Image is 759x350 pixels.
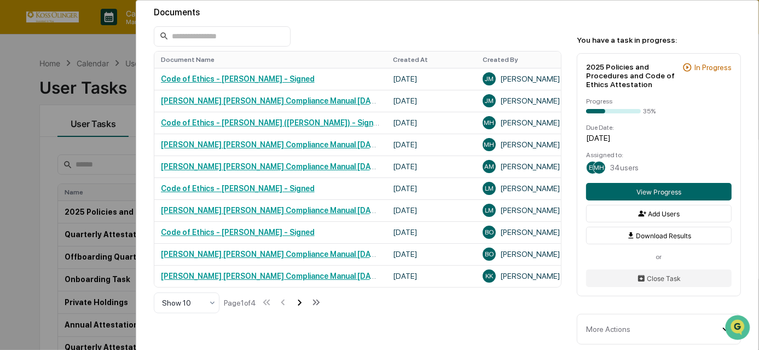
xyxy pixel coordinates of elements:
a: [PERSON_NAME] [PERSON_NAME] Compliance Manual [DATE] (Exhibits Follow) - [PERSON_NAME] - Signed [161,206,543,215]
div: Past conversations [11,142,73,151]
div: Progress [586,97,732,105]
span: MH [484,119,494,127]
span: [DATE] [97,170,119,179]
div: Start new chat [49,105,179,116]
div: [DATE] [586,134,732,142]
span: MH [484,141,494,148]
a: Code of Ethics - [PERSON_NAME] - Signed [161,184,315,193]
div: [PERSON_NAME] [483,248,565,261]
th: Created At [386,51,476,68]
span: LM [485,206,494,214]
div: We're available if you need us! [49,116,150,124]
div: Due Date: [586,124,732,131]
span: Pylon [109,269,132,277]
div: [PERSON_NAME] [483,269,565,283]
a: Powered byPylon [77,268,132,277]
span: EP [589,164,596,171]
a: 🔎Data Lookup [7,261,73,281]
img: Jack Rasmussen [11,159,28,177]
p: How can we help? [11,44,199,61]
span: [DATE] [97,199,119,208]
div: [PERSON_NAME] [483,160,565,173]
button: Download Results [586,227,732,244]
div: In Progress [694,63,732,72]
span: [PERSON_NAME] [34,170,89,179]
div: You have a task in progress: [577,36,741,44]
button: Close Task [586,269,732,287]
div: [PERSON_NAME] [483,94,565,107]
span: Preclearance [22,245,71,256]
td: [DATE] [386,199,476,221]
td: [DATE] [386,177,476,199]
a: Code of Ethics - [PERSON_NAME] ([PERSON_NAME]) - Signed [161,118,383,127]
td: [DATE] [386,265,476,287]
input: Clear [28,71,181,82]
span: • [91,199,95,208]
span: 34 users [610,163,639,172]
a: [PERSON_NAME] [PERSON_NAME] Compliance Manual [DATE] (Exhibits Follow) - [PERSON_NAME] - Signed [161,96,543,105]
div: [PERSON_NAME] ([PERSON_NAME]) [483,116,565,129]
td: [DATE] [386,243,476,265]
img: 1746055101610-c473b297-6a78-478c-a979-82029cc54cd1 [11,105,31,124]
button: View Progress [586,183,732,200]
span: KK [485,272,493,280]
img: Greenboard [11,11,33,33]
td: [DATE] [386,68,476,90]
div: Page 1 of 4 [224,299,256,307]
div: or [586,253,732,261]
img: Emily Lusk [11,189,28,206]
img: 1746055101610-c473b297-6a78-478c-a979-82029cc54cd1 [22,170,31,179]
button: See all [170,140,199,153]
a: 🖐️Preclearance [7,240,75,260]
span: BO [485,228,494,236]
span: [PERSON_NAME] [34,199,89,208]
div: [PERSON_NAME] [483,182,565,195]
div: [PERSON_NAME] [483,204,565,217]
img: 8933085812038_c878075ebb4cc5468115_72.jpg [23,105,43,124]
td: [DATE] [386,112,476,134]
div: 2025 Policies and Procedures and Code of Ethics Attestation [586,62,678,89]
span: BO [485,250,494,258]
button: Add Users [586,205,732,222]
div: [PERSON_NAME] [483,72,565,85]
div: 35% [643,107,656,115]
span: JM [484,75,494,83]
td: [DATE] [386,134,476,156]
div: [PERSON_NAME] ([PERSON_NAME]) [483,138,565,151]
span: LM [485,185,494,192]
div: Documents [154,7,561,18]
a: Code of Ethics - [PERSON_NAME] - Signed [161,74,315,83]
span: • [91,170,95,179]
div: More Actions [586,325,630,334]
div: 🖐️ [11,246,20,255]
div: Assigned to: [586,151,732,159]
div: [PERSON_NAME] [483,226,565,239]
iframe: Open customer support [724,314,754,343]
td: [DATE] [386,156,476,177]
th: Created By [476,51,571,68]
div: 🗄️ [79,246,88,255]
a: 🗄️Attestations [75,240,140,260]
td: [DATE] [386,221,476,243]
span: AM [484,163,494,170]
th: Document Name [154,51,386,68]
a: [PERSON_NAME] [PERSON_NAME] Compliance Manual [DATE] (Exhibits Follow) - [PERSON_NAME] - Signed [161,250,543,259]
a: Code of Ethics - [PERSON_NAME] - Signed [161,228,315,237]
span: MH [594,164,605,171]
span: JM [484,97,494,105]
td: [DATE] [386,90,476,112]
a: [PERSON_NAME] [PERSON_NAME] Compliance Manual [DATE] (Exhibits Follow) - [PERSON_NAME] - Signed [161,162,543,171]
a: [PERSON_NAME] [PERSON_NAME] Compliance Manual [DATE] (Exhibits Follow) - [PERSON_NAME] - Signed [161,272,543,280]
span: Attestations [90,245,136,256]
button: Start new chat [186,108,199,121]
a: [PERSON_NAME] [PERSON_NAME] Compliance Manual [DATE] (Exhibits Follow) - [PERSON_NAME] ([PERSON_N... [161,140,611,149]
